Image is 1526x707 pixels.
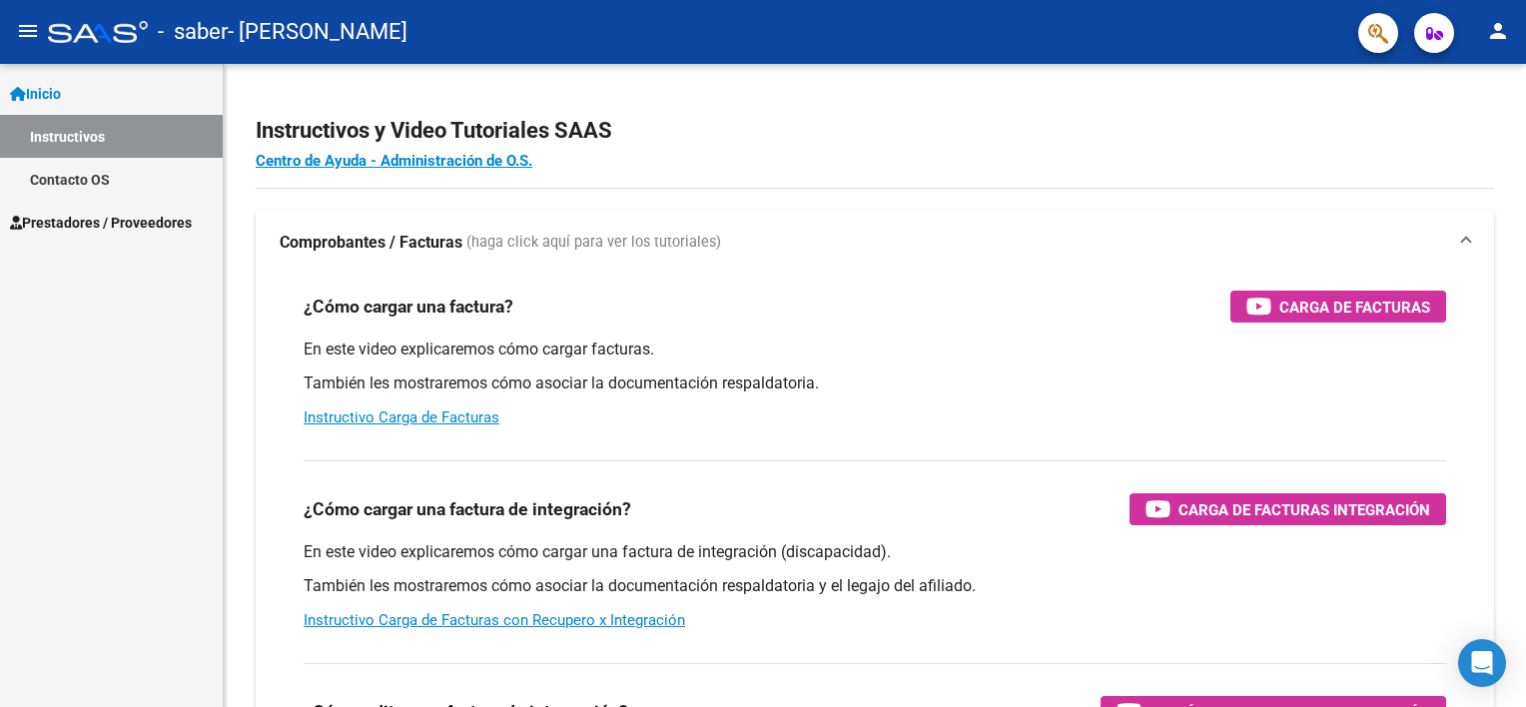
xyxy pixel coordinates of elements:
[466,232,721,254] span: (haga click aquí para ver los tutoriales)
[228,10,407,54] span: - [PERSON_NAME]
[1130,493,1446,525] button: Carga de Facturas Integración
[1486,19,1510,43] mat-icon: person
[304,541,1446,563] p: En este video explicaremos cómo cargar una factura de integración (discapacidad).
[304,339,1446,360] p: En este video explicaremos cómo cargar facturas.
[304,408,499,426] a: Instructivo Carga de Facturas
[304,293,513,321] h3: ¿Cómo cargar una factura?
[1279,295,1430,320] span: Carga de Facturas
[1458,639,1506,687] div: Open Intercom Messenger
[280,232,462,254] strong: Comprobantes / Facturas
[1178,497,1430,522] span: Carga de Facturas Integración
[1230,291,1446,323] button: Carga de Facturas
[256,152,532,170] a: Centro de Ayuda - Administración de O.S.
[10,212,192,234] span: Prestadores / Proveedores
[256,211,1494,275] mat-expansion-panel-header: Comprobantes / Facturas (haga click aquí para ver los tutoriales)
[304,611,685,629] a: Instructivo Carga de Facturas con Recupero x Integración
[16,19,40,43] mat-icon: menu
[304,495,631,523] h3: ¿Cómo cargar una factura de integración?
[304,372,1446,394] p: También les mostraremos cómo asociar la documentación respaldatoria.
[10,83,61,105] span: Inicio
[304,575,1446,597] p: También les mostraremos cómo asociar la documentación respaldatoria y el legajo del afiliado.
[256,112,1494,150] h2: Instructivos y Video Tutoriales SAAS
[158,10,228,54] span: - saber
